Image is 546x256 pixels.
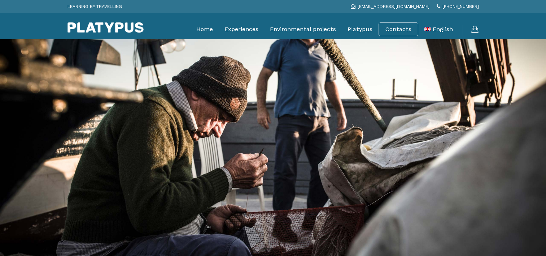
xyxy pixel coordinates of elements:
[424,20,453,38] a: English
[437,4,479,9] a: [PHONE_NUMBER]
[433,26,453,33] span: English
[67,22,144,33] img: Platypus
[351,4,429,9] a: [EMAIL_ADDRESS][DOMAIN_NAME]
[196,20,213,38] a: Home
[385,26,411,33] a: Contacts
[224,20,258,38] a: Experiences
[270,20,336,38] a: Environmental projects
[348,20,372,38] a: Platypus
[442,4,479,9] span: [PHONE_NUMBER]
[67,2,122,11] p: LEARNING BY TRAVELLING
[358,4,429,9] span: [EMAIL_ADDRESS][DOMAIN_NAME]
